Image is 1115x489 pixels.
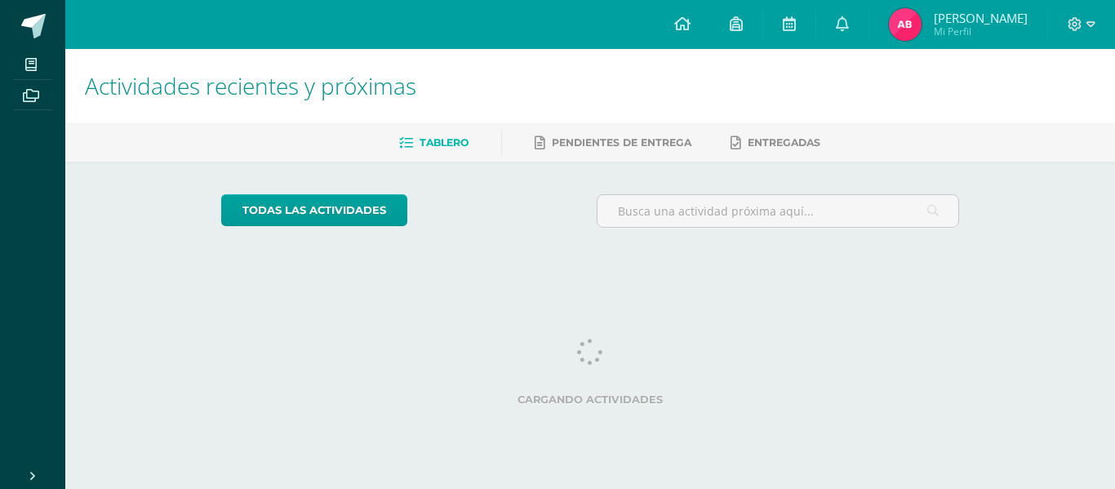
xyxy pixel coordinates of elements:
[934,10,1028,26] span: [PERSON_NAME]
[748,136,820,149] span: Entregadas
[221,194,407,226] a: todas las Actividades
[552,136,691,149] span: Pendientes de entrega
[85,70,416,101] span: Actividades recientes y próximas
[597,195,959,227] input: Busca una actividad próxima aquí...
[889,8,922,41] img: defd27c35b3b81fa13f74b54613cb6f6.png
[221,393,960,406] label: Cargando actividades
[934,24,1028,38] span: Mi Perfil
[420,136,469,149] span: Tablero
[731,130,820,156] a: Entregadas
[535,130,691,156] a: Pendientes de entrega
[399,130,469,156] a: Tablero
